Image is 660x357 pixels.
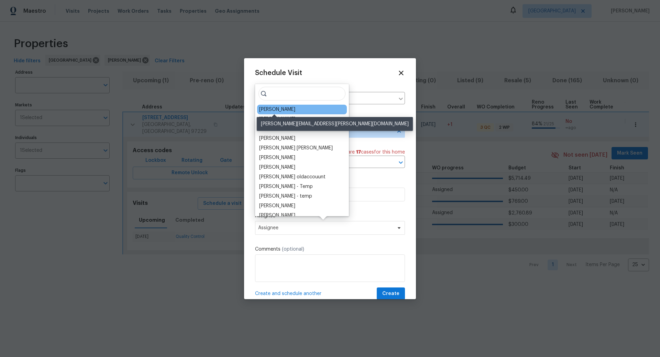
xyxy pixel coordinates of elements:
[259,106,295,113] div: [PERSON_NAME]
[259,154,295,161] div: [PERSON_NAME]
[259,174,326,180] div: [PERSON_NAME] oldaccouunt
[334,149,405,156] span: There are case s for this home
[255,290,321,297] span: Create and schedule another
[258,225,393,231] span: Assignee
[356,150,361,155] span: 17
[397,69,405,77] span: Close
[257,117,413,131] div: [PERSON_NAME][EMAIL_ADDRESS][PERSON_NAME][DOMAIN_NAME]
[377,287,405,300] button: Create
[259,183,313,190] div: [PERSON_NAME] - Temp
[259,135,295,142] div: [PERSON_NAME]
[282,247,304,252] span: (optional)
[396,158,406,167] button: Open
[259,193,312,200] div: [PERSON_NAME] - temp
[259,212,295,219] div: [PERSON_NAME]
[259,202,295,209] div: [PERSON_NAME]
[382,290,399,298] span: Create
[255,70,302,76] span: Schedule Visit
[259,116,295,123] div: [PERSON_NAME]
[259,145,333,151] div: [PERSON_NAME] [PERSON_NAME]
[255,246,405,253] label: Comments
[259,164,295,171] div: [PERSON_NAME]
